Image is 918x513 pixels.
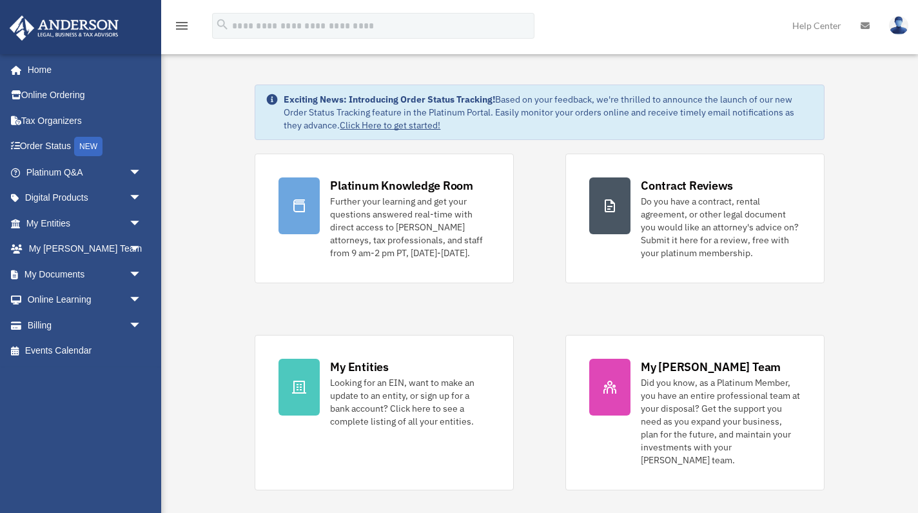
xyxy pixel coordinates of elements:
a: My Documentsarrow_drop_down [9,261,161,287]
a: Events Calendar [9,338,161,364]
strong: Exciting News: Introducing Order Status Tracking! [284,94,495,105]
a: My Entitiesarrow_drop_down [9,210,161,236]
a: My [PERSON_NAME] Teamarrow_drop_down [9,236,161,262]
div: Based on your feedback, we're thrilled to announce the launch of our new Order Status Tracking fe... [284,93,813,132]
a: Online Ordering [9,83,161,108]
a: Billingarrow_drop_down [9,312,161,338]
div: Did you know, as a Platinum Member, you have an entire professional team at your disposal? Get th... [641,376,801,467]
span: arrow_drop_down [129,261,155,288]
a: Online Learningarrow_drop_down [9,287,161,313]
div: Further your learning and get your questions answered real-time with direct access to [PERSON_NAM... [330,195,490,259]
a: Platinum Knowledge Room Further your learning and get your questions answered real-time with dire... [255,154,514,283]
span: arrow_drop_down [129,236,155,263]
div: Contract Reviews [641,177,733,194]
i: menu [174,18,190,34]
a: Click Here to get started! [340,119,440,131]
a: menu [174,23,190,34]
span: arrow_drop_down [129,159,155,186]
a: Order StatusNEW [9,134,161,160]
a: Digital Productsarrow_drop_down [9,185,161,211]
div: Looking for an EIN, want to make an update to an entity, or sign up for a bank account? Click her... [330,376,490,428]
a: Contract Reviews Do you have a contract, rental agreement, or other legal document you would like... [565,154,825,283]
div: My [PERSON_NAME] Team [641,359,781,375]
span: arrow_drop_down [129,287,155,314]
div: NEW [74,137,103,156]
span: arrow_drop_down [129,185,155,212]
div: My Entities [330,359,388,375]
img: User Pic [889,16,908,35]
a: Tax Organizers [9,108,161,134]
a: Platinum Q&Aarrow_drop_down [9,159,161,185]
span: arrow_drop_down [129,312,155,339]
img: Anderson Advisors Platinum Portal [6,15,122,41]
div: Platinum Knowledge Room [330,177,473,194]
div: Do you have a contract, rental agreement, or other legal document you would like an attorney's ad... [641,195,801,259]
a: Home [9,57,155,83]
a: My [PERSON_NAME] Team Did you know, as a Platinum Member, you have an entire professional team at... [565,335,825,490]
i: search [215,17,229,32]
span: arrow_drop_down [129,210,155,237]
a: My Entities Looking for an EIN, want to make an update to an entity, or sign up for a bank accoun... [255,335,514,490]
